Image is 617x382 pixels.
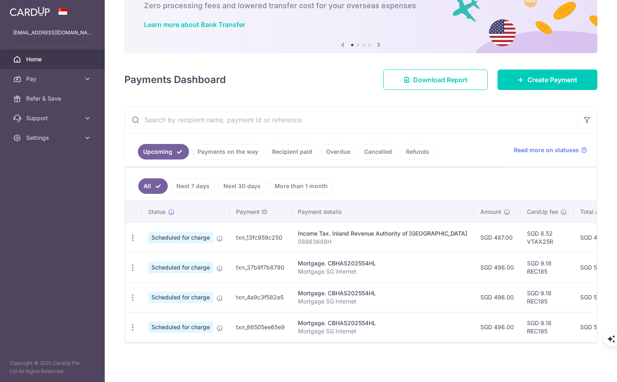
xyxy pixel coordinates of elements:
[148,262,213,273] span: Scheduled for charge
[520,222,574,252] td: SGD 8.52 VTAX25R
[138,144,189,160] a: Upcoming
[13,29,92,37] p: [EMAIL_ADDRESS][DOMAIN_NAME]
[148,292,213,303] span: Scheduled for charge
[321,144,356,160] a: Overdue
[230,312,291,342] td: txn_86505ee65e9
[72,6,89,13] span: Help
[148,321,213,333] span: Scheduled for charge
[474,252,520,282] td: SGD 496.00
[267,144,318,160] a: Recipient paid
[298,327,467,335] p: Mortgage SG Internet
[474,282,520,312] td: SGD 496.00
[26,75,80,83] span: Pay
[144,1,578,11] h6: Zero processing fees and lowered transfer cost for your overseas expenses
[148,208,166,216] span: Status
[514,146,579,154] span: Read more on statuses
[527,75,577,85] span: Create Payment
[269,178,333,194] a: More than 1 month
[298,238,467,246] p: S8863698H
[580,208,607,216] span: Total amt.
[520,312,574,342] td: SGD 9.18 REC185
[401,144,435,160] a: Refunds
[144,20,245,29] a: Learn more about Bank Transfer
[124,72,226,87] h4: Payments Dashboard
[230,282,291,312] td: txn_4a9c3f582e5
[26,114,80,122] span: Support
[359,144,397,160] a: Cancelled
[298,259,467,267] div: Mortgage. CBHAS202554HL
[480,208,501,216] span: Amount
[298,319,467,327] div: Mortgage. CBHAS202554HL
[383,70,488,90] a: Download Report
[498,70,597,90] a: Create Payment
[520,282,574,312] td: SGD 9.18 REC185
[291,201,474,222] th: Payment details
[26,94,80,103] span: Refer & Save
[26,55,80,63] span: Home
[10,7,50,16] img: CardUp
[298,267,467,276] p: Mortgage SG Internet
[218,178,266,194] a: Next 30 days
[125,107,577,133] input: Search by recipient name, payment id or reference
[230,222,291,252] td: txn_13fc959c250
[148,232,213,243] span: Scheduled for charge
[298,289,467,297] div: Mortgage. CBHAS202554HL
[138,178,168,194] a: All
[230,201,291,222] th: Payment ID
[298,297,467,306] p: Mortgage SG Internet
[171,178,215,194] a: Next 7 days
[192,144,263,160] a: Payments on the way
[474,222,520,252] td: SGD 487.00
[520,252,574,282] td: SGD 9.18 REC185
[514,146,587,154] a: Read more on statuses
[230,252,291,282] td: txn_37b8f7b8790
[474,312,520,342] td: SGD 496.00
[527,208,558,216] span: CardUp fee
[298,229,467,238] div: Income Tax. Inland Revenue Authority of [GEOGRAPHIC_DATA]
[413,75,468,85] span: Download Report
[26,134,80,142] span: Settings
